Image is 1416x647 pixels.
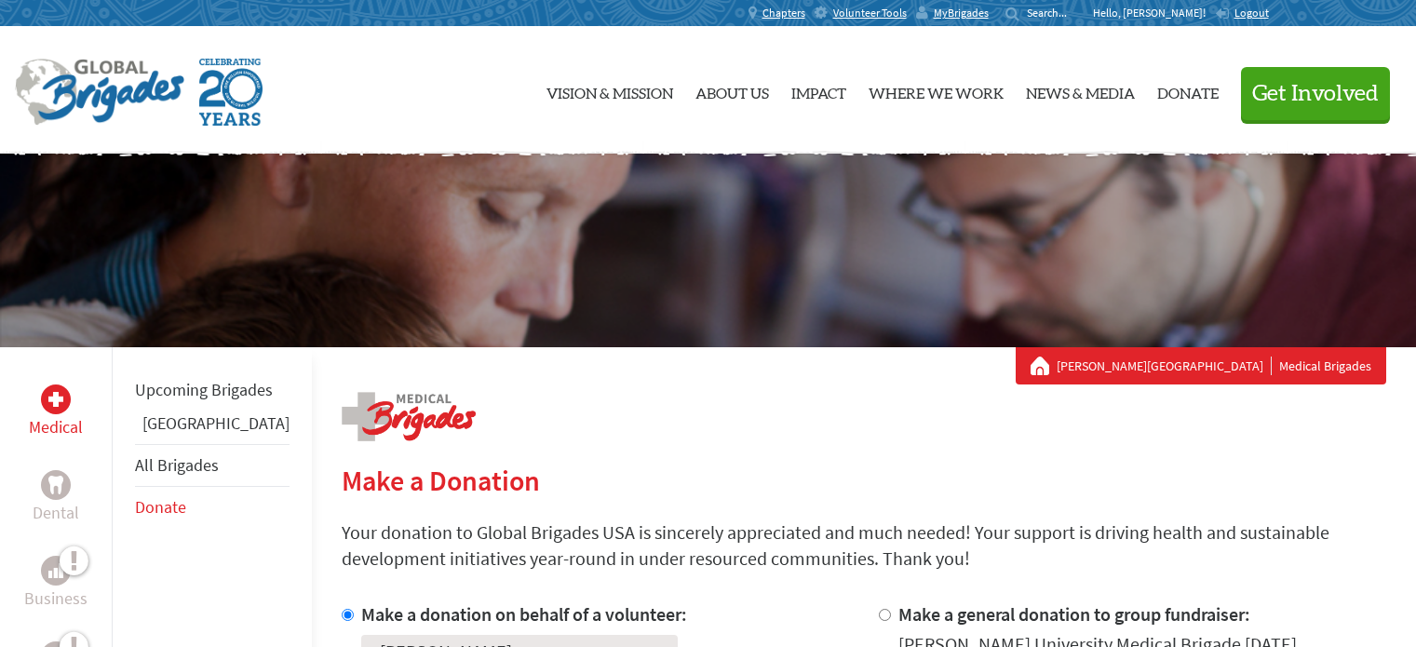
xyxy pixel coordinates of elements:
a: All Brigades [135,454,219,476]
label: Make a general donation to group fundraiser: [898,602,1250,626]
li: Donate [135,487,290,528]
img: Global Brigades Logo [15,59,184,126]
div: Dental [41,470,71,500]
span: Volunteer Tools [833,6,907,20]
a: BusinessBusiness [24,556,88,612]
label: Make a donation on behalf of a volunteer: [361,602,687,626]
h2: Make a Donation [342,464,1386,497]
a: Where We Work [869,42,1004,139]
span: Logout [1234,6,1269,20]
p: Dental [33,500,79,526]
a: Donate [135,496,186,518]
input: Search... [1027,6,1080,20]
p: Your donation to Global Brigades USA is sincerely appreciated and much needed! Your support is dr... [342,519,1386,572]
a: News & Media [1026,42,1135,139]
p: Medical [29,414,83,440]
li: Panama [135,411,290,444]
a: DentalDental [33,470,79,526]
li: All Brigades [135,444,290,487]
img: logo-medical.png [342,392,476,441]
div: Medical Brigades [1031,357,1371,375]
a: Logout [1215,6,1269,20]
a: Vision & Mission [546,42,673,139]
a: Upcoming Brigades [135,379,273,400]
p: Business [24,586,88,612]
img: Business [48,563,63,578]
span: Get Involved [1252,83,1379,105]
span: MyBrigades [934,6,989,20]
img: Global Brigades Celebrating 20 Years [199,59,263,126]
p: Hello, [PERSON_NAME]! [1093,6,1215,20]
img: Dental [48,476,63,493]
div: Medical [41,384,71,414]
a: About Us [695,42,769,139]
span: Chapters [762,6,805,20]
a: Donate [1157,42,1219,139]
a: [PERSON_NAME][GEOGRAPHIC_DATA] [1057,357,1272,375]
a: Impact [791,42,846,139]
a: MedicalMedical [29,384,83,440]
li: Upcoming Brigades [135,370,290,411]
button: Get Involved [1241,67,1390,120]
img: Medical [48,392,63,407]
a: [GEOGRAPHIC_DATA] [142,412,290,434]
div: Business [41,556,71,586]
